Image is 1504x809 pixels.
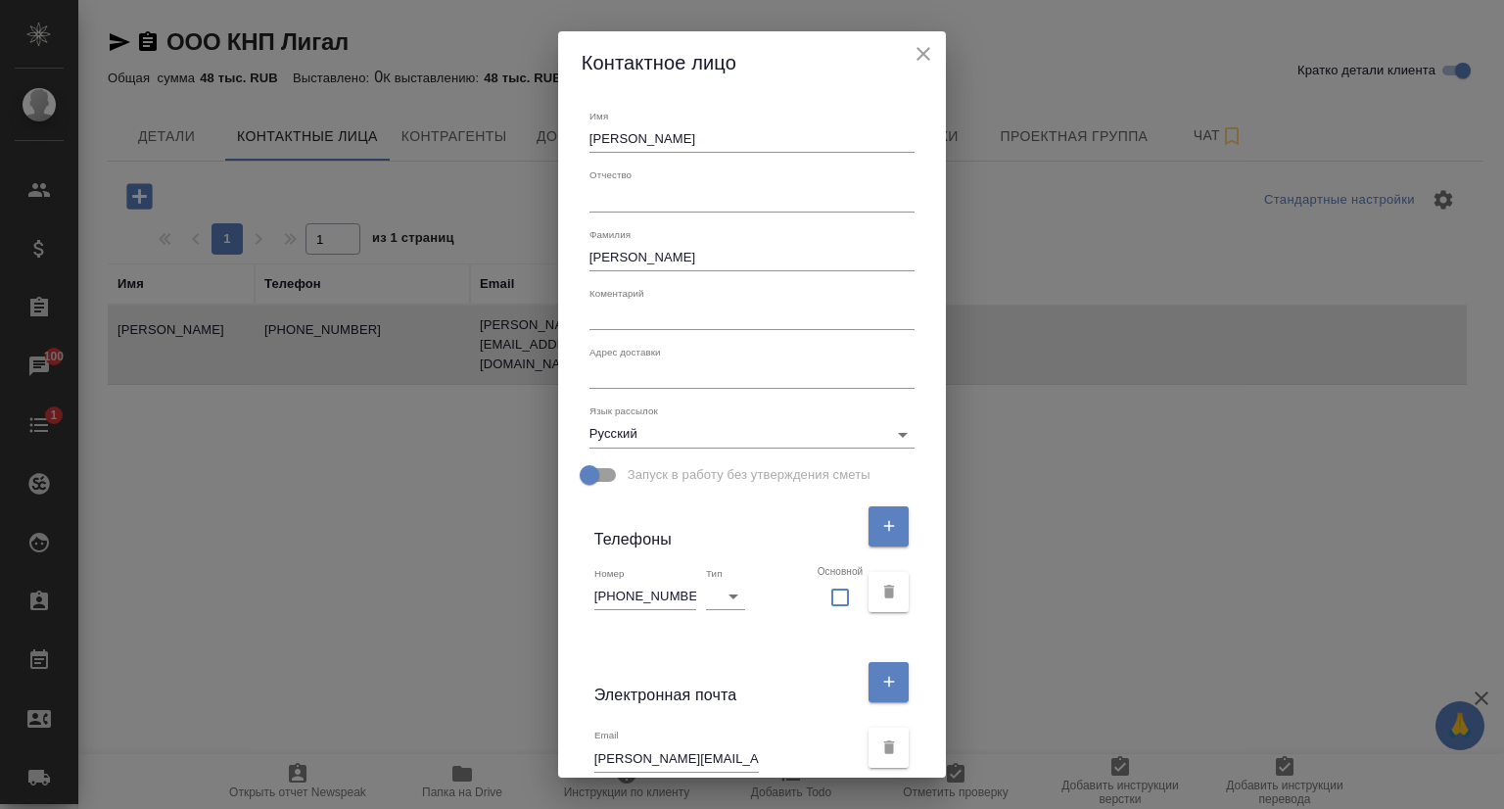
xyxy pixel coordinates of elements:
[589,229,631,239] label: Фамилия
[594,568,624,578] label: Номер
[869,728,909,768] button: Удалить
[594,657,859,707] div: Электронная почта
[589,406,658,416] label: Язык рассылок
[869,572,909,612] button: Удалить
[589,348,661,357] label: Адрес доставки
[869,662,909,702] button: Редактировать
[589,170,632,180] label: Отчество
[909,39,938,69] button: close
[582,52,736,73] span: Контактное лицо
[589,112,608,121] label: Имя
[594,501,859,551] div: Телефоны
[818,567,864,577] p: Основной
[589,420,916,448] div: Русский
[706,568,723,578] label: Тип
[589,289,644,299] label: Коментарий
[594,731,619,740] label: Email
[869,506,909,547] button: Редактировать
[628,465,870,485] span: Запуск в работу без утверждения сметы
